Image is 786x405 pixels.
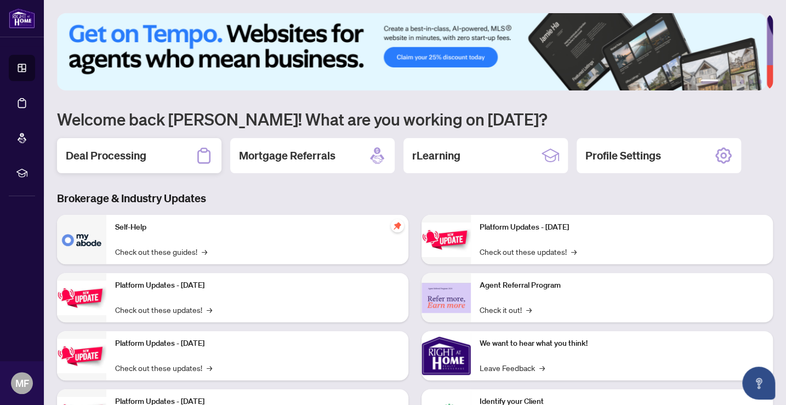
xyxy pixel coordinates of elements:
img: We want to hear what you think! [422,331,471,380]
p: Platform Updates - [DATE] [115,338,400,350]
a: Leave Feedback→ [480,362,545,374]
img: Self-Help [57,215,106,264]
h3: Brokerage & Industry Updates [57,191,773,206]
button: 3 [731,79,736,84]
img: Slide 0 [57,13,766,90]
p: Agent Referral Program [480,279,764,292]
img: Platform Updates - June 23, 2025 [422,223,471,257]
span: → [526,304,532,316]
a: Check out these updates!→ [480,246,577,258]
a: Check out these guides!→ [115,246,207,258]
span: → [571,246,577,258]
img: Agent Referral Program [422,283,471,313]
h2: Profile Settings [585,148,661,163]
span: → [207,304,212,316]
img: logo [9,8,35,28]
p: Platform Updates - [DATE] [480,221,764,233]
p: We want to hear what you think! [480,338,764,350]
span: MF [15,375,29,391]
a: Check out these updates!→ [115,304,212,316]
p: Platform Updates - [DATE] [115,279,400,292]
button: 6 [757,79,762,84]
a: Check it out!→ [480,304,532,316]
span: pushpin [391,219,404,232]
button: 4 [740,79,744,84]
img: Platform Updates - September 16, 2025 [57,281,106,315]
span: → [539,362,545,374]
h2: rLearning [412,148,460,163]
span: → [207,362,212,374]
h2: Deal Processing [66,148,146,163]
button: Open asap [742,367,775,400]
button: 1 [700,79,718,84]
img: Platform Updates - July 21, 2025 [57,339,106,373]
h1: Welcome back [PERSON_NAME]! What are you working on [DATE]? [57,109,773,129]
button: 2 [722,79,727,84]
span: → [202,246,207,258]
a: Check out these updates!→ [115,362,212,374]
p: Self-Help [115,221,400,233]
button: 5 [749,79,753,84]
h2: Mortgage Referrals [239,148,335,163]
